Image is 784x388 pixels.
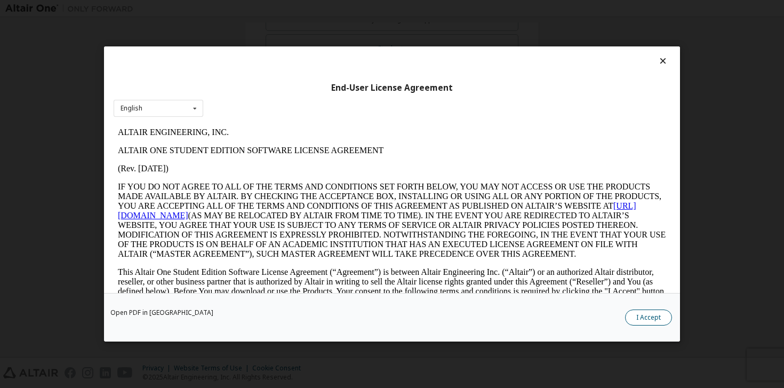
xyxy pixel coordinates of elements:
[4,41,553,50] p: (Rev. [DATE])
[4,78,523,97] a: [URL][DOMAIN_NAME]
[121,105,142,112] div: English
[4,59,553,136] p: IF YOU DO NOT AGREE TO ALL OF THE TERMS AND CONDITIONS SET FORTH BELOW, YOU MAY NOT ACCESS OR USE...
[114,83,670,93] div: End-User License Agreement
[625,310,672,326] button: I Accept
[4,22,553,32] p: ALTAIR ONE STUDENT EDITION SOFTWARE LICENSE AGREEMENT
[4,144,553,183] p: This Altair One Student Edition Software License Agreement (“Agreement”) is between Altair Engine...
[110,310,213,316] a: Open PDF in [GEOGRAPHIC_DATA]
[4,4,553,14] p: ALTAIR ENGINEERING, INC.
